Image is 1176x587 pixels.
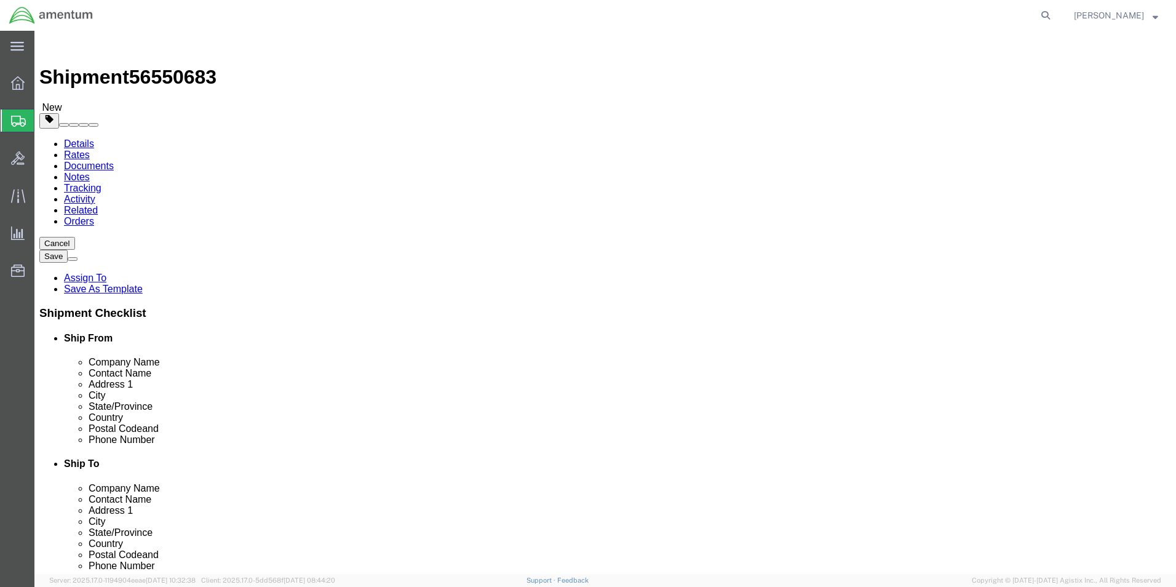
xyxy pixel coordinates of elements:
[1074,9,1144,22] span: ALISON GODOY
[284,577,335,584] span: [DATE] 08:44:20
[1073,8,1159,23] button: [PERSON_NAME]
[526,577,557,584] a: Support
[34,31,1176,574] iframe: FS Legacy Container
[972,575,1161,586] span: Copyright © [DATE]-[DATE] Agistix Inc., All Rights Reserved
[49,577,196,584] span: Server: 2025.17.0-1194904eeae
[146,577,196,584] span: [DATE] 10:32:38
[557,577,589,584] a: Feedback
[201,577,335,584] span: Client: 2025.17.0-5dd568f
[9,6,93,25] img: logo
